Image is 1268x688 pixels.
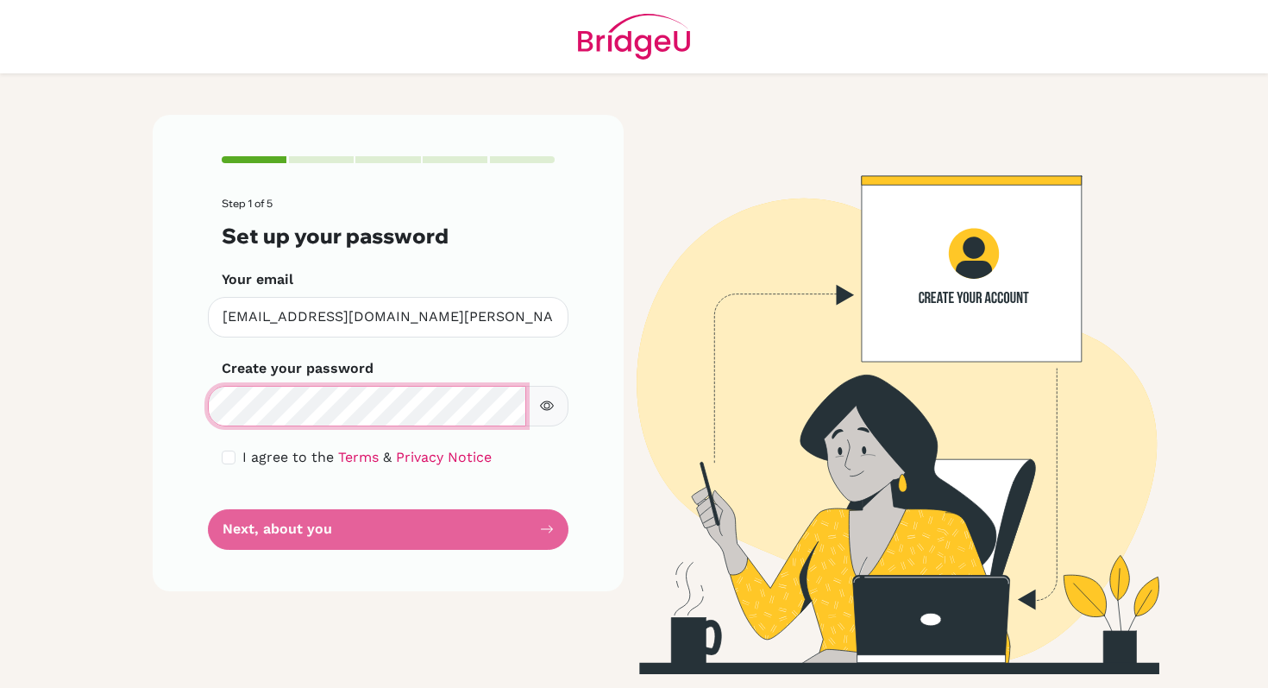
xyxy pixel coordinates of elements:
label: Create your password [222,358,373,379]
h3: Set up your password [222,224,555,249]
a: Privacy Notice [396,449,492,465]
span: & [383,449,392,465]
input: Insert your email* [208,297,568,338]
label: Your email [222,269,293,290]
span: Step 1 of 5 [222,197,273,210]
span: I agree to the [242,449,334,465]
a: Terms [338,449,379,465]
